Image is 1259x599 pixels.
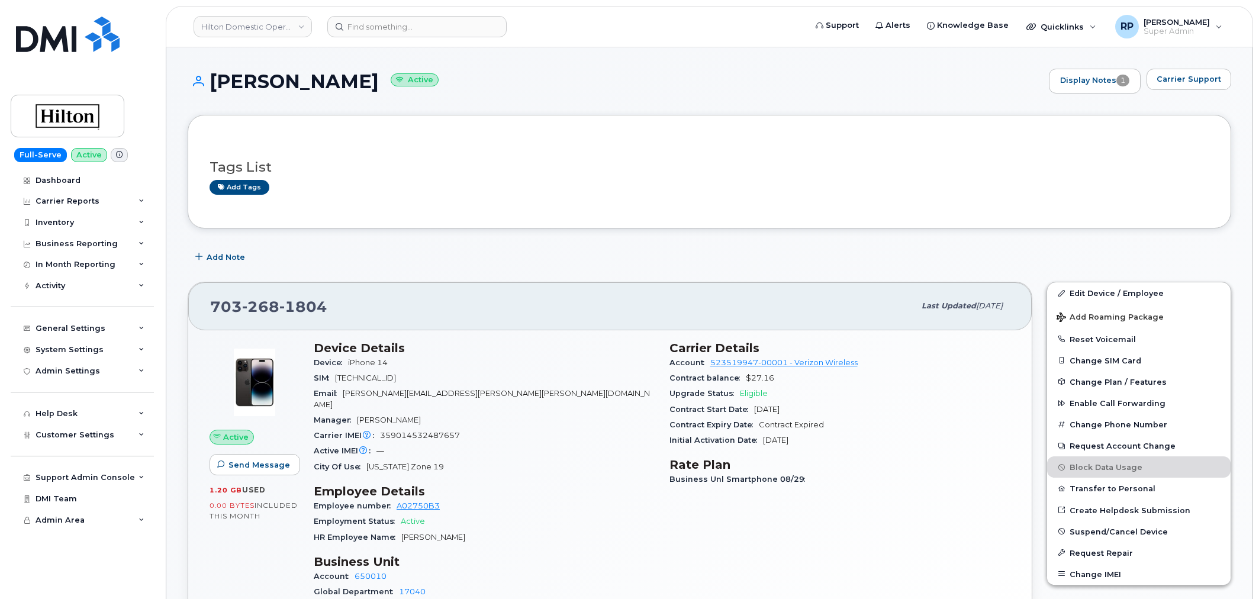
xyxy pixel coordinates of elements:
[279,298,327,315] span: 1804
[763,436,788,445] span: [DATE]
[746,373,774,382] span: $27.16
[1070,399,1165,408] span: Enable Call Forwarding
[1047,304,1231,329] button: Add Roaming Package
[391,73,439,87] small: Active
[380,431,460,440] span: 359014532487657
[401,517,425,526] span: Active
[922,301,976,310] span: Last updated
[314,533,401,542] span: HR Employee Name
[314,389,343,398] span: Email
[710,358,858,367] a: 523519947-00001 - Verizon Wireless
[348,358,388,367] span: iPhone 14
[314,373,335,382] span: SIM
[669,458,1011,472] h3: Rate Plan
[314,517,401,526] span: Employment Status
[669,475,811,484] span: Business Unl Smartphone 08/29
[314,341,655,355] h3: Device Details
[210,486,242,494] span: 1.20 GB
[188,246,255,268] button: Add Note
[314,555,655,569] h3: Business Unit
[740,389,768,398] span: Eligible
[314,572,355,581] span: Account
[1047,435,1231,456] button: Request Account Change
[401,533,465,542] span: [PERSON_NAME]
[1047,282,1231,304] a: Edit Device / Employee
[1049,69,1141,94] a: Display Notes1
[314,501,397,510] span: Employee number
[210,501,255,510] span: 0.00 Bytes
[1047,500,1231,521] a: Create Helpdesk Submission
[669,420,759,429] span: Contract Expiry Date
[210,180,269,195] a: Add tags
[228,459,290,471] span: Send Message
[314,389,650,408] span: [PERSON_NAME][EMAIL_ADDRESS][PERSON_NAME][PERSON_NAME][DOMAIN_NAME]
[314,587,399,596] span: Global Department
[188,71,1043,92] h1: [PERSON_NAME]
[355,572,387,581] a: 650010
[1057,313,1164,324] span: Add Roaming Package
[366,462,444,471] span: [US_STATE] Zone 19
[1047,478,1231,499] button: Transfer to Personal
[1070,527,1168,536] span: Suspend/Cancel Device
[314,358,348,367] span: Device
[1047,329,1231,350] button: Reset Voicemail
[1047,392,1231,414] button: Enable Call Forwarding
[1070,377,1167,386] span: Change Plan / Features
[1208,548,1250,590] iframe: Messenger Launcher
[1047,521,1231,542] button: Suspend/Cancel Device
[759,420,824,429] span: Contract Expired
[1047,414,1231,435] button: Change Phone Number
[669,373,746,382] span: Contract balance
[314,484,655,498] h3: Employee Details
[1147,69,1231,90] button: Carrier Support
[210,160,1209,175] h3: Tags List
[669,358,710,367] span: Account
[242,485,266,494] span: used
[376,446,384,455] span: —
[314,416,357,424] span: Manager
[1047,350,1231,371] button: Change SIM Card
[669,389,740,398] span: Upgrade Status
[314,431,380,440] span: Carrier IMEI
[357,416,421,424] span: [PERSON_NAME]
[207,252,245,263] span: Add Note
[669,405,754,414] span: Contract Start Date
[399,587,426,596] a: 17040
[314,462,366,471] span: City Of Use
[242,298,279,315] span: 268
[754,405,780,414] span: [DATE]
[223,431,249,443] span: Active
[1116,75,1129,86] span: 1
[210,298,327,315] span: 703
[210,454,300,475] button: Send Message
[219,347,290,418] img: image20231002-3703462-njx0qo.jpeg
[976,301,1003,310] span: [DATE]
[1047,563,1231,585] button: Change IMEI
[314,446,376,455] span: Active IMEI
[669,341,1011,355] h3: Carrier Details
[210,501,298,520] span: included this month
[669,436,763,445] span: Initial Activation Date
[1047,542,1231,563] button: Request Repair
[1157,73,1221,85] span: Carrier Support
[397,501,440,510] a: A02750B3
[1047,456,1231,478] button: Block Data Usage
[1047,371,1231,392] button: Change Plan / Features
[335,373,396,382] span: [TECHNICAL_ID]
